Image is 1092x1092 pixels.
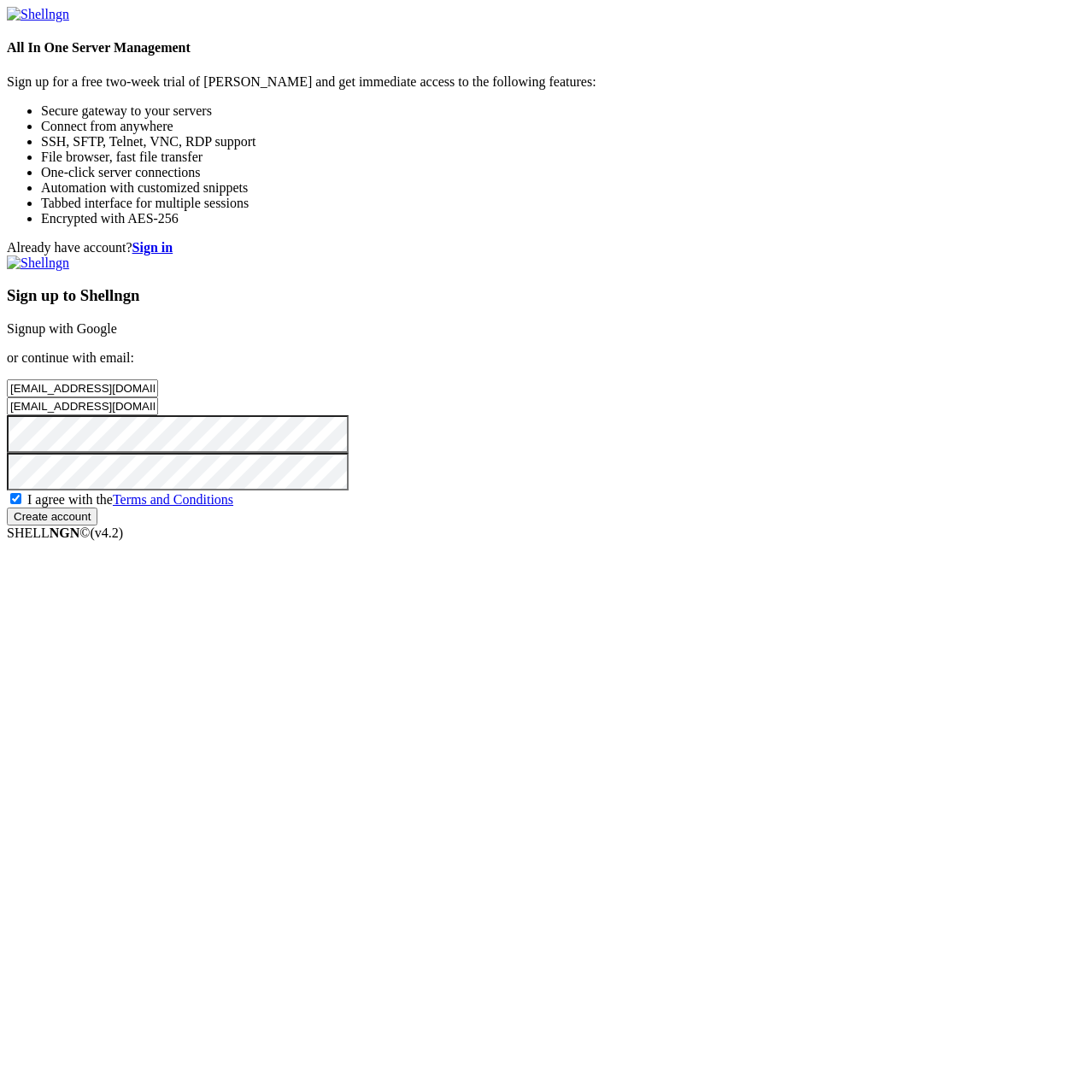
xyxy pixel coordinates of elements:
[41,211,1085,226] li: Encrypted with AES-256
[113,492,233,507] a: Terms and Conditions
[27,492,233,507] span: I agree with the
[7,397,158,415] input: Email address
[7,286,1085,305] h3: Sign up to Shellngn
[7,379,158,397] input: Full name
[7,525,123,540] span: SHELL ©
[7,7,69,22] img: Shellngn
[50,525,80,540] b: NGN
[10,493,21,504] input: I agree with theTerms and Conditions
[41,119,1085,134] li: Connect from anywhere
[7,321,117,336] a: Signup with Google
[41,196,1085,211] li: Tabbed interface for multiple sessions
[7,74,1085,90] p: Sign up for a free two-week trial of [PERSON_NAME] and get immediate access to the following feat...
[41,134,1085,150] li: SSH, SFTP, Telnet, VNC, RDP support
[41,180,1085,196] li: Automation with customized snippets
[7,240,1085,255] div: Already have account?
[7,255,69,271] img: Shellngn
[7,350,1085,366] p: or continue with email:
[7,40,1085,56] h4: All In One Server Management
[41,150,1085,165] li: File browser, fast file transfer
[7,508,97,525] input: Create account
[41,165,1085,180] li: One-click server connections
[41,103,1085,119] li: Secure gateway to your servers
[91,525,124,540] span: 4.2.0
[132,240,173,255] a: Sign in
